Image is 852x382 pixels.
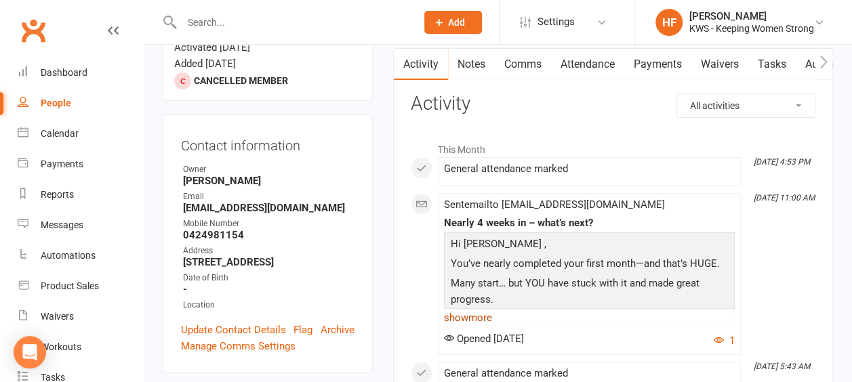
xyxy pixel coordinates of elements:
div: HF [655,9,683,36]
a: Clubworx [16,14,50,47]
div: Owner [183,163,354,176]
div: Mobile Number [183,217,354,230]
a: Activity [394,49,448,80]
a: People [18,88,143,119]
p: You’ve nearly completed your first month—and that’s HUGE. [447,255,731,275]
span: Sent email to [EMAIL_ADDRESS][DOMAIN_NAME] [444,198,665,211]
a: Waivers [18,301,143,332]
input: Search... [178,13,407,32]
a: Automations [18,240,143,271]
div: Calendar [41,128,79,139]
a: Reports [18,179,143,210]
div: Automations [41,250,96,261]
time: Added [DATE] [174,58,236,70]
a: Messages [18,210,143,240]
div: Open Intercom Messenger [14,336,46,368]
i: [DATE] 11:00 AM [754,193,815,203]
time: Activated [DATE] [174,41,250,54]
a: Archive [321,322,354,338]
div: KWS - Keeping Women Strong [689,22,814,35]
div: [PERSON_NAME] [689,10,814,22]
div: General attendance marked [444,163,735,175]
a: Manage Comms Settings [181,338,296,354]
strong: [EMAIL_ADDRESS][DOMAIN_NAME] [183,202,354,214]
div: Reports [41,189,74,200]
div: Waivers [41,311,74,322]
div: Nearly 4 weeks in – what’s next? [444,217,735,229]
span: Settings [537,7,575,37]
div: Address [183,245,354,257]
div: General attendance marked [444,368,735,379]
strong: [PERSON_NAME] [183,175,354,187]
span: Add [448,17,465,28]
a: show more [444,308,735,327]
div: Date of Birth [183,272,354,284]
button: 1 [714,333,735,349]
a: Flag [293,322,312,338]
a: Calendar [18,119,143,149]
div: Location [183,299,354,312]
li: This Month [411,135,815,157]
h3: Contact information [181,133,354,153]
a: Update Contact Details [181,322,286,338]
div: Messages [41,219,83,230]
span: Opened [DATE] [444,333,524,345]
div: Workouts [41,341,81,352]
i: [DATE] 5:43 AM [754,362,810,371]
a: Dashboard [18,58,143,88]
h3: Activity [411,93,815,114]
a: Comms [495,49,551,80]
strong: - [183,283,354,295]
a: Product Sales [18,271,143,301]
div: Payments [41,158,83,169]
span: Cancelled member [194,75,288,86]
a: Payments [624,49,691,80]
p: Many start… but YOU have stuck with it and made great progress. [447,275,731,311]
a: Attendance [551,49,624,80]
i: [DATE] 4:53 PM [754,157,810,167]
strong: [STREET_ADDRESS] [183,256,354,268]
button: Add [424,11,482,34]
strong: 0424981154 [183,229,354,241]
a: Notes [448,49,495,80]
div: Dashboard [41,67,87,78]
a: Payments [18,149,143,179]
div: Email [183,190,354,203]
a: Workouts [18,332,143,362]
a: Waivers [691,49,748,80]
div: People [41,98,71,108]
div: Product Sales [41,280,99,291]
a: Tasks [748,49,796,80]
p: Hi [PERSON_NAME] , [447,236,731,255]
